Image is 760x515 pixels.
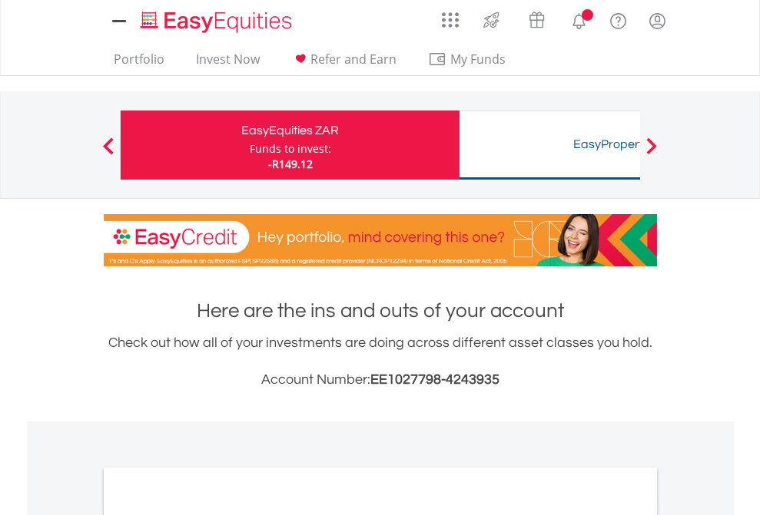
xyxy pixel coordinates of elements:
h3: Account Number: [104,369,657,391]
span: Refer and Earn [310,51,397,68]
span: -R149.12 [268,157,313,171]
span: EE1027798-4243935 [370,372,499,387]
img: EasyCredit Promotion Banner [104,214,657,266]
a: Home page [134,4,298,35]
img: EasyEquities_Logo.png [138,9,298,35]
a: FAQ's and Support [599,4,638,35]
button: Next [636,145,667,160]
div: EasyEquities ZAR [130,120,450,141]
a: Vouchers [514,4,559,32]
a: Invest Now [190,51,266,75]
div: Funds to invest: [250,141,331,157]
a: My Profile [638,4,677,38]
div: Check out how all of your investments are doing across different asset classes you hold. [104,332,657,391]
span: My Funds [428,49,529,69]
a: AppsGrid [432,4,469,28]
a: Refer and Earn [285,51,403,75]
img: grid-menu-icon.svg [442,12,459,28]
a: Notifications [559,4,599,35]
img: vouchers-v2.svg [524,8,549,32]
button: Previous [93,145,124,160]
h1: Here are the ins and outs of your account [104,297,657,325]
a: Portfolio [108,51,171,75]
img: thrive-v2.svg [479,8,504,32]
